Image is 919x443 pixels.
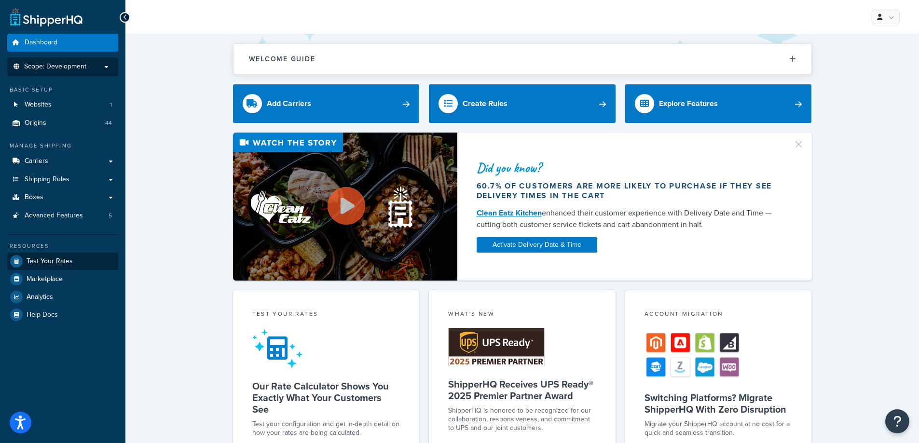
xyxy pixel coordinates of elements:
li: Advanced Features [7,207,118,225]
h5: ShipperHQ Receives UPS Ready® 2025 Premier Partner Award [448,378,596,402]
a: Help Docs [7,306,118,323]
a: Websites1 [7,96,118,114]
a: Carriers [7,152,118,170]
div: Resources [7,242,118,250]
a: Dashboard [7,34,118,52]
div: Test your rates [252,309,400,321]
a: Analytics [7,288,118,306]
a: Marketplace [7,270,118,288]
a: Boxes [7,188,118,206]
button: Welcome Guide [233,44,811,74]
a: Test Your Rates [7,253,118,270]
h2: Welcome Guide [249,55,315,63]
span: Advanced Features [25,212,83,220]
span: Analytics [27,293,53,301]
button: Open Resource Center [885,409,909,433]
div: Add Carriers [267,97,311,110]
span: 5 [109,212,112,220]
a: Advanced Features5 [7,207,118,225]
a: Activate Delivery Date & Time [477,237,597,253]
span: Scope: Development [24,63,86,71]
span: Dashboard [25,39,57,47]
li: Origins [7,114,118,132]
div: Manage Shipping [7,142,118,150]
span: Help Docs [27,311,58,319]
div: Basic Setup [7,86,118,94]
div: 60.7% of customers are more likely to purchase if they see delivery times in the cart [477,181,782,201]
a: Origins44 [7,114,118,132]
a: Explore Features [625,84,812,123]
a: Clean Eatz Kitchen [477,207,542,218]
li: Websites [7,96,118,114]
h5: Our Rate Calculator Shows You Exactly What Your Customers See [252,380,400,415]
span: Origins [25,119,46,127]
div: enhanced their customer experience with Delivery Date and Time — cutting both customer service ti... [477,207,782,230]
div: Did you know? [477,161,782,175]
span: Boxes [25,193,43,201]
div: Explore Features [659,97,718,110]
span: 1 [110,101,112,109]
div: Test your configuration and get in-depth detail on how your rates are being calculated. [252,420,400,437]
div: Account Migration [645,309,793,321]
span: Marketplace [27,275,63,283]
h5: Switching Platforms? Migrate ShipperHQ With Zero Disruption [645,392,793,415]
span: Shipping Rules [25,175,69,184]
span: Test Your Rates [27,257,73,266]
img: Video thumbnail [233,133,457,281]
a: Add Carriers [233,84,420,123]
span: 44 [105,119,112,127]
span: Carriers [25,157,48,165]
p: ShipperHQ is honored to be recognized for our collaboration, responsiveness, and commitment to UP... [448,406,596,432]
div: What's New [448,309,596,321]
div: Migrate your ShipperHQ account at no cost for a quick and seamless transition. [645,420,793,437]
a: Shipping Rules [7,171,118,188]
a: Create Rules [429,84,616,123]
div: Create Rules [463,97,508,110]
span: Websites [25,101,52,109]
